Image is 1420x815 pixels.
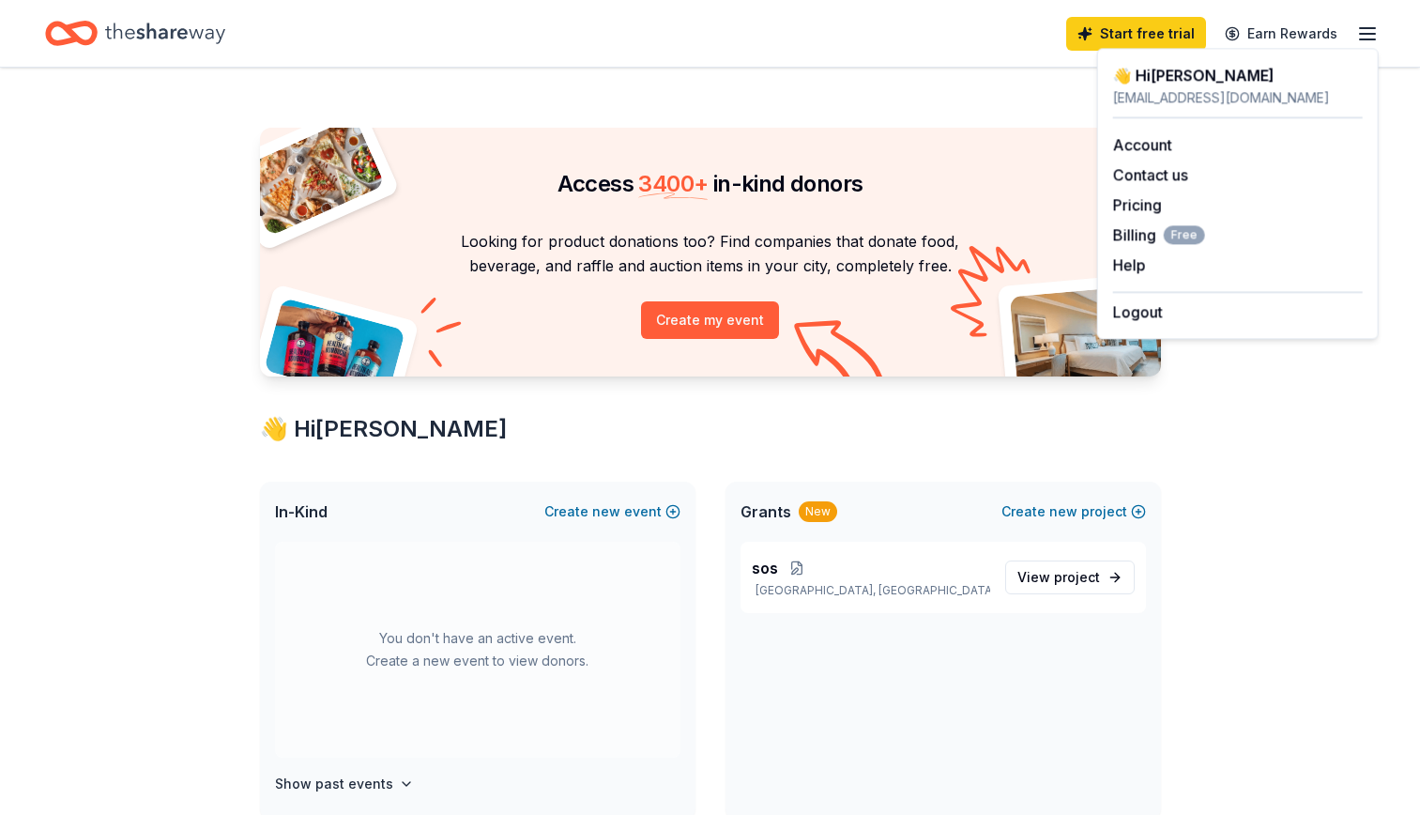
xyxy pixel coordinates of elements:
[1113,223,1205,246] button: BillingFree
[592,500,620,523] span: new
[1113,163,1188,186] button: Contact us
[275,542,680,758] div: You don't have an active event. Create a new event to view donors.
[1001,500,1146,523] button: Createnewproject
[1113,223,1205,246] span: Billing
[275,500,328,523] span: In-Kind
[752,557,778,579] span: sos
[638,170,708,197] span: 3400 +
[275,773,393,795] h4: Show past events
[275,773,414,795] button: Show past events
[260,414,1161,444] div: 👋 Hi [PERSON_NAME]
[1066,17,1206,51] a: Start free trial
[544,500,680,523] button: Createnewevent
[1054,569,1100,585] span: project
[1113,86,1363,109] div: [EMAIL_ADDRESS][DOMAIN_NAME]
[1005,561,1135,594] a: View project
[1049,500,1077,523] span: new
[799,501,837,522] div: New
[238,116,385,237] img: Pizza
[557,170,863,197] span: Access in-kind donors
[45,11,225,55] a: Home
[794,320,888,391] img: Curvy arrow
[752,583,990,598] p: [GEOGRAPHIC_DATA], [GEOGRAPHIC_DATA]
[1113,195,1162,214] a: Pricing
[1113,254,1146,276] button: Help
[1113,300,1163,323] button: Logout
[1164,225,1205,244] span: Free
[641,301,779,339] button: Create my event
[1017,566,1100,589] span: View
[1113,135,1172,154] a: Account
[741,500,791,523] span: Grants
[1113,64,1363,86] div: 👋 Hi [PERSON_NAME]
[282,229,1138,279] p: Looking for product donations too? Find companies that donate food, beverage, and raffle and auct...
[1214,17,1349,51] a: Earn Rewards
